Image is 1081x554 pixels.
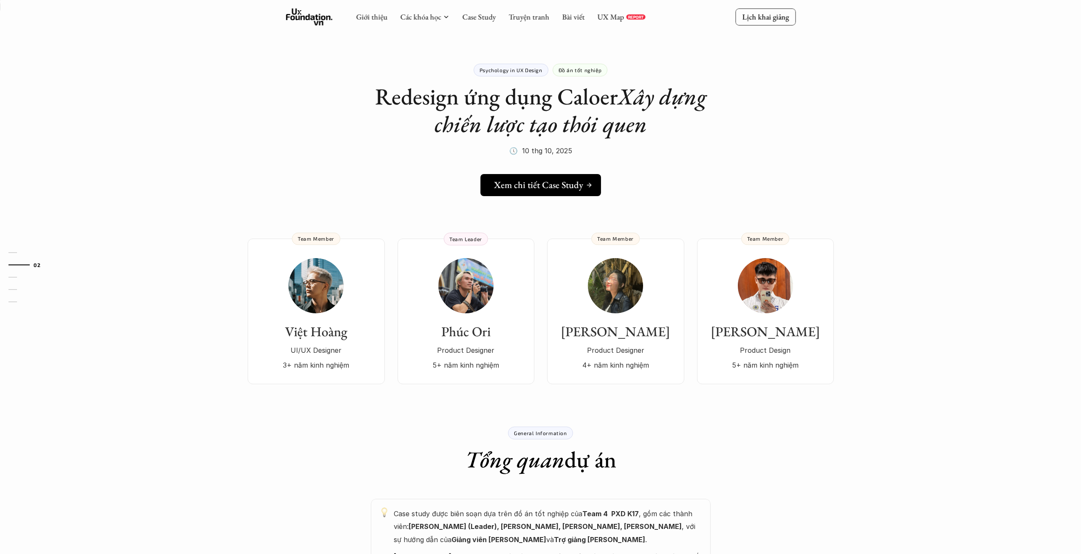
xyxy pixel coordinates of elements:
strong: Giảng viên [PERSON_NAME] [452,535,546,544]
em: Tổng quan [465,444,564,474]
p: Product Designer [406,344,526,357]
h3: [PERSON_NAME] [706,323,825,340]
p: 3+ năm kinh nghiệm [256,359,376,371]
a: Giới thiệu [356,12,387,22]
strong: [PERSON_NAME] (Leader), [PERSON_NAME], [PERSON_NAME], [PERSON_NAME] [409,522,682,531]
p: 4+ năm kinh nghiệm [556,359,676,371]
p: Team Member [298,236,334,242]
em: Xây dựng chiến lược tạo thói quen [435,82,711,139]
p: UI/UX Designer [256,344,376,357]
a: Bài viết [562,12,584,22]
a: REPORT [626,14,645,20]
a: [PERSON_NAME]Product Designer4+ năm kinh nghiệmTeam Member [547,239,684,384]
p: 🕔 10 thg 10, 2025 [509,144,572,157]
h1: Redesign ứng dụng Caloer [371,83,711,138]
a: Case Study [462,12,496,22]
strong: Team 4 PXD K17 [582,509,639,518]
h3: Phúc Ori [406,323,526,340]
p: Psychology in UX Design [480,67,542,73]
p: 5+ năm kinh nghiệm [406,359,526,371]
p: Case study được biên soạn dựa trên đồ án tốt nghiệp của , gồm các thành viên: , với sự hướng dẫn ... [394,507,702,546]
h3: Việt Hoàng [256,323,376,340]
p: 5+ năm kinh nghiệm [706,359,825,371]
p: General Information [514,430,567,436]
a: 02 [8,260,49,270]
h1: dự án [465,446,616,473]
a: Phúc OriProduct Designer5+ năm kinh nghiệmTeam Leader [398,239,534,384]
a: Các khóa học [400,12,441,22]
p: Đồ án tốt nghiệp [559,67,602,73]
p: Lịch khai giảng [742,12,789,22]
h3: [PERSON_NAME] [556,323,676,340]
a: Truyện tranh [508,12,549,22]
h5: Xem chi tiết Case Study [494,180,583,191]
p: Team Member [597,236,634,242]
a: Lịch khai giảng [735,8,796,25]
p: Team Member [747,236,784,242]
p: Product Designer [556,344,676,357]
a: Xem chi tiết Case Study [480,174,601,196]
a: Việt HoàngUI/UX Designer3+ năm kinh nghiệmTeam Member [248,239,385,384]
a: UX Map [597,12,624,22]
strong: Trợ giảng [PERSON_NAME] [554,535,645,544]
a: [PERSON_NAME]Product Design5+ năm kinh nghiệmTeam Member [697,239,834,384]
p: REPORT [628,14,644,20]
p: Product Design [706,344,825,357]
p: Team Leader [449,236,482,242]
strong: 02 [34,262,40,267]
